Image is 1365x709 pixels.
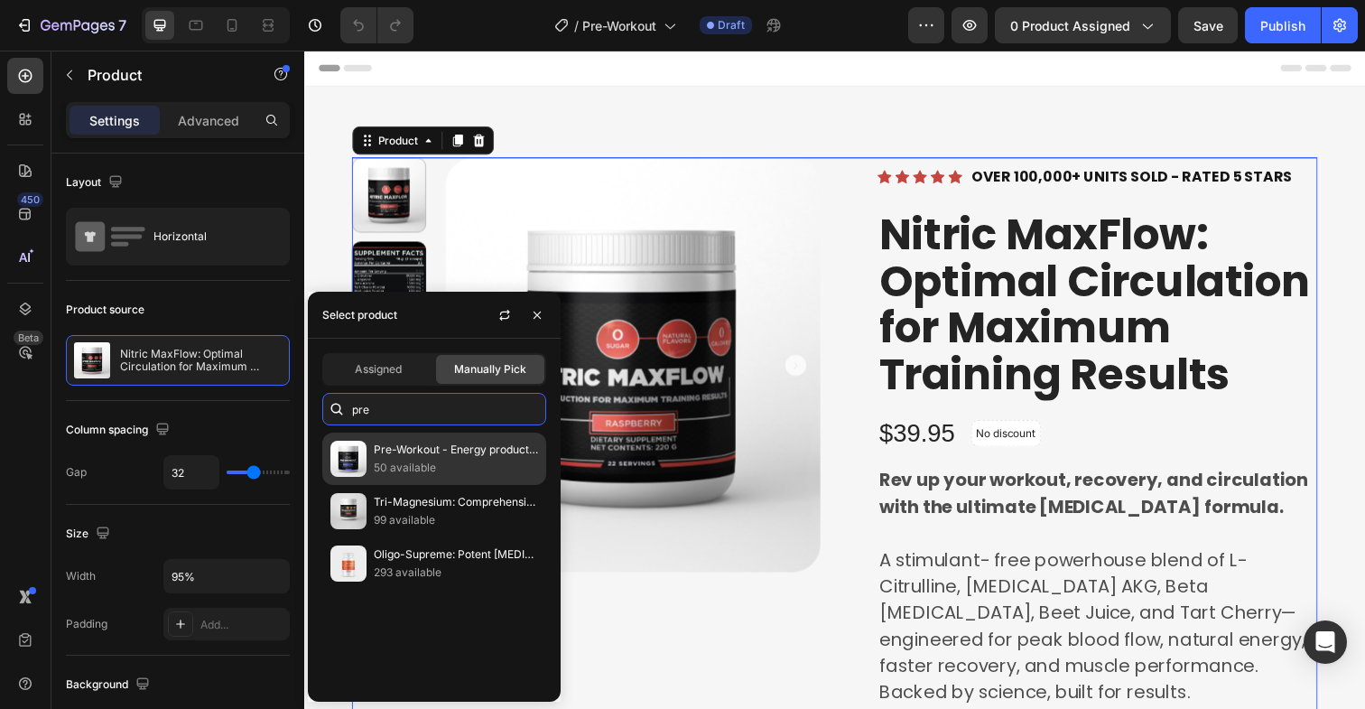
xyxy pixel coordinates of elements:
[66,522,114,546] div: Size
[66,302,144,318] div: Product source
[330,546,367,582] img: collections
[164,456,218,489] input: Auto
[587,426,1025,479] strong: Rev up your workout, recovery, and circulation with the ultimate [MEDICAL_DATA] formula.
[582,16,656,35] span: Pre-Workout
[374,511,538,529] p: 99 available
[574,16,579,35] span: /
[587,507,1033,669] p: A stimulant- free powerhouse blend of L-Citrulline, [MEDICAL_DATA] AKG, Beta [MEDICAL_DATA], Beet...
[200,617,285,633] div: Add...
[66,568,96,584] div: Width
[120,348,282,373] p: Nitric MaxFlow: Optimal Circulation for Maximum Training Results
[66,464,87,480] div: Gap
[7,7,135,43] button: 7
[74,342,110,378] img: product feature img
[1245,7,1321,43] button: Publish
[1178,7,1238,43] button: Save
[14,331,43,345] div: Beta
[153,216,264,257] div: Horizontal
[322,307,397,323] div: Select product
[304,51,1365,709] iframe: Design area
[88,64,241,86] p: Product
[71,84,119,100] div: Product
[454,361,526,378] span: Manually Pick
[686,383,747,399] p: No discount
[322,393,546,425] input: Search in Settings & Advanced
[374,441,538,459] p: Pre-Workout - Energy production for Intense Training and Activities.
[66,171,126,195] div: Layout
[164,560,289,592] input: Auto
[1304,620,1347,664] div: Open Intercom Messenger
[330,441,367,477] img: collections
[89,111,140,130] p: Settings
[681,118,1008,139] strong: OVER 100,000+ UNITS SOLD - RATED 5 STARS
[995,7,1171,43] button: 0 product assigned
[374,564,538,582] p: 293 available
[585,373,666,409] div: $39.95
[718,17,745,33] span: Draft
[1193,18,1223,33] span: Save
[66,616,107,632] div: Padding
[340,7,413,43] div: Undo/Redo
[17,192,43,207] div: 450
[66,673,153,697] div: Background
[374,546,538,564] p: Oligo-Supreme: Potent [MEDICAL_DATA] + Probiotic Formula
[374,493,538,511] p: Tri-Magnesium: Comprehensive Magnesium Support
[585,163,1035,358] h1: Nitric MaxFlow: Optimal Circulation for Maximum Training Results
[66,418,173,443] div: Column spacing
[491,311,513,332] button: Carousel Next Arrow
[330,493,367,529] img: collections
[178,111,239,130] p: Advanced
[374,459,538,477] p: 50 available
[355,361,402,378] span: Assigned
[118,14,126,36] p: 7
[1010,16,1130,35] span: 0 product assigned
[1260,16,1305,35] div: Publish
